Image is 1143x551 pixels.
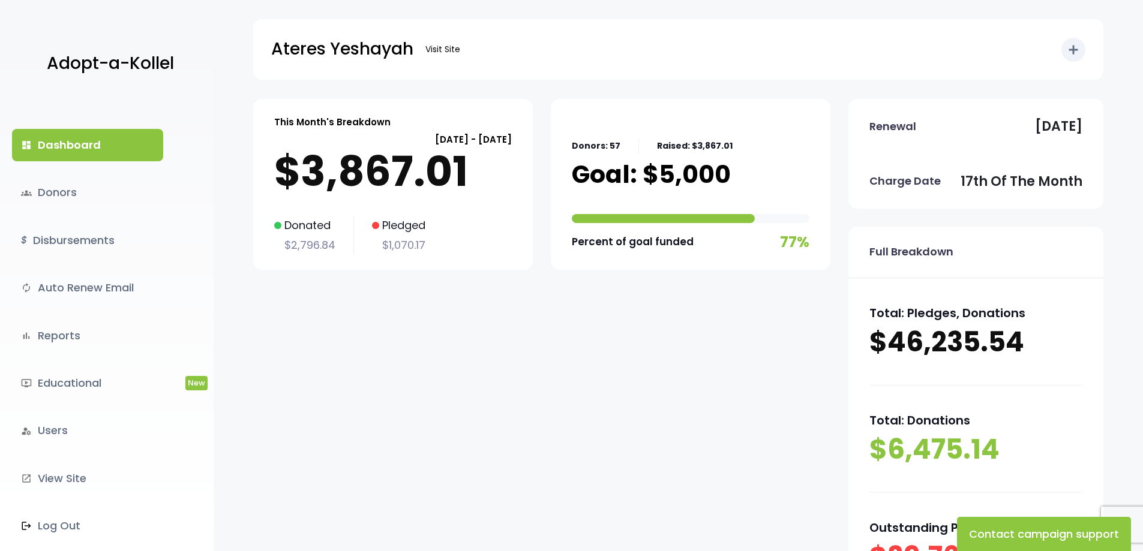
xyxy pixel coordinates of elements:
i: dashboard [21,140,32,150]
p: 77% [780,229,809,255]
p: $6,475.14 [869,431,1082,468]
i: $ [21,232,27,249]
p: 17th of the month [961,170,1082,194]
i: manage_accounts [21,426,32,436]
span: groups [21,188,32,198]
p: Charge Date [869,171,941,191]
p: $2,796.84 [274,236,335,255]
p: Full Breakdown [869,242,953,261]
a: dashboardDashboard [12,129,163,161]
p: Total: Pledges, Donations [869,302,1082,324]
i: launch [21,473,32,484]
a: launchView Site [12,462,163,495]
p: $3,867.01 [274,147,512,195]
p: Total: Donations [869,410,1082,431]
p: Ateres Yeshayah [271,34,413,64]
p: Renewal [869,117,916,136]
span: New [185,376,208,390]
p: Outstanding Pledges [869,517,1082,538]
p: $46,235.54 [869,324,1082,361]
a: manage_accountsUsers [12,414,163,447]
a: Log Out [12,510,163,542]
p: $1,070.17 [372,236,425,255]
button: add [1061,38,1085,62]
a: $Disbursements [12,224,163,257]
a: autorenewAuto Renew Email [12,272,163,304]
i: ondemand_video [21,378,32,389]
button: Contact campaign support [957,517,1131,551]
i: add [1066,43,1081,57]
i: bar_chart [21,330,32,341]
p: This Month's Breakdown [274,114,391,130]
p: Pledged [372,216,425,235]
p: Goal: $5,000 [572,159,731,189]
p: Percent of goal funded [572,233,694,251]
p: [DATE] [1035,115,1082,138]
p: Adopt-a-Kollel [47,49,174,79]
p: Donors: 57 [572,138,620,153]
p: Raised: $3,867.01 [657,138,733,153]
a: groupsDonors [12,176,163,209]
a: ondemand_videoEducationalNew [12,367,163,399]
p: [DATE] - [DATE] [274,131,512,147]
a: Visit Site [419,38,466,61]
i: autorenew [21,282,32,293]
p: Donated [274,216,335,235]
a: Adopt-a-Kollel [41,35,174,93]
a: bar_chartReports [12,320,163,352]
